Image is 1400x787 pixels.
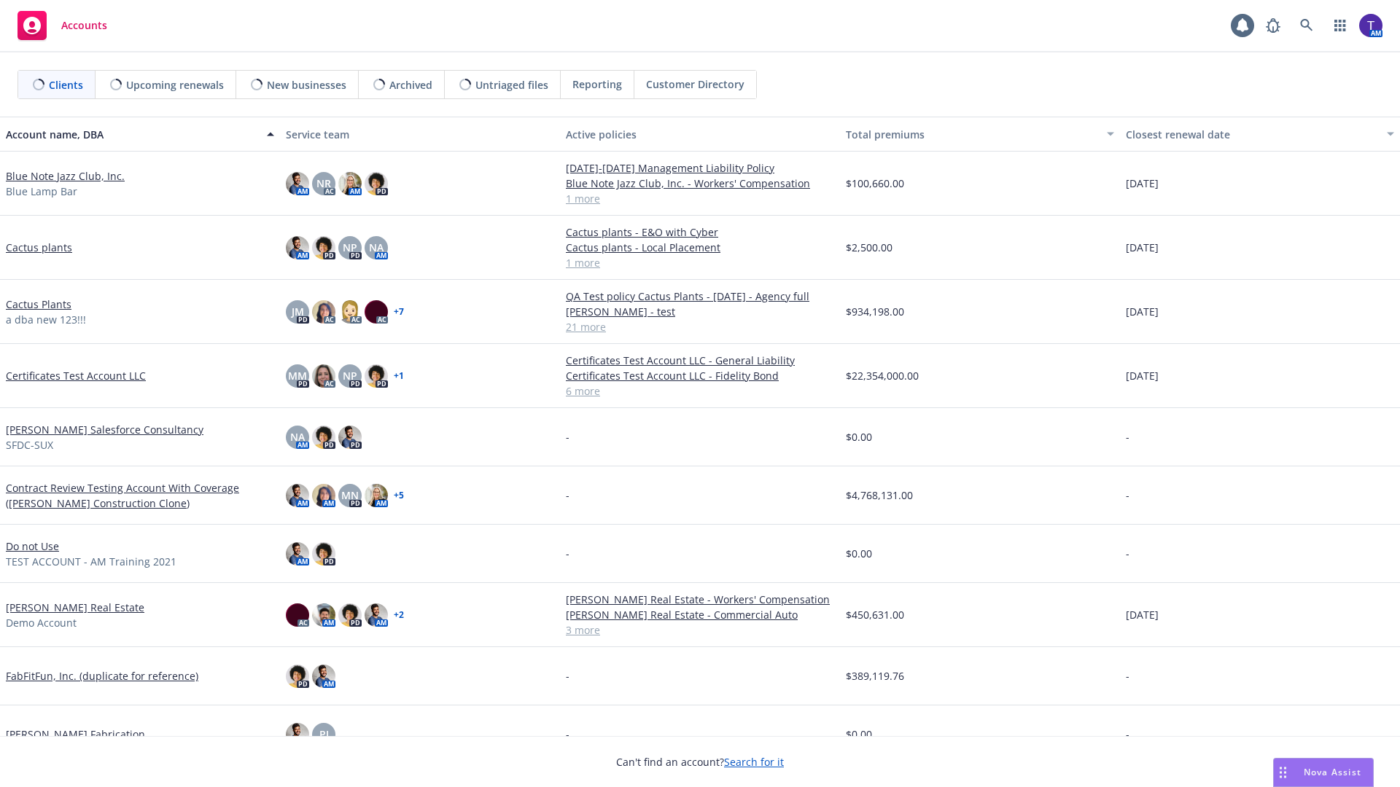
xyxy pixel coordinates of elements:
[312,300,335,324] img: photo
[566,319,834,334] a: 21 more
[566,668,569,684] span: -
[394,611,404,619] a: + 2
[1126,304,1159,319] span: [DATE]
[846,727,872,742] span: $0.00
[566,429,569,445] span: -
[267,77,346,93] span: New businesses
[846,668,904,684] span: $389,119.76
[846,429,872,445] span: $0.00
[286,236,309,259] img: photo
[6,727,145,742] a: [PERSON_NAME] Fabrication
[312,484,335,507] img: photo
[6,668,198,684] a: FabFitFun, Inc. (duplicate for reference)
[1274,759,1292,786] div: Drag to move
[846,127,1098,142] div: Total premiums
[394,372,404,380] a: + 1
[6,615,77,630] span: Demo Account
[1126,176,1159,191] span: [DATE]
[566,592,834,607] a: [PERSON_NAME] Real Estate - Workers' Compensation
[1126,727,1129,742] span: -
[566,191,834,206] a: 1 more
[1292,11,1321,40] a: Search
[312,665,335,688] img: photo
[1126,668,1129,684] span: -
[1259,11,1288,40] a: Report a Bug
[1126,607,1159,622] span: [DATE]
[288,368,307,383] span: MM
[566,304,834,319] a: [PERSON_NAME] - test
[1126,240,1159,255] span: [DATE]
[319,727,329,742] span: PJ
[6,437,53,453] span: SFDC-SUX
[6,368,146,383] a: Certificates Test Account LLC
[286,542,309,565] img: photo
[286,723,309,746] img: photo
[343,368,357,383] span: NP
[1126,127,1378,142] div: Closest renewal date
[6,539,59,554] a: Do not Use
[846,488,913,503] span: $4,768,131.00
[394,308,404,316] a: + 7
[365,364,388,388] img: photo
[566,160,834,176] a: [DATE]-[DATE] Management Liability Policy
[6,422,203,437] a: [PERSON_NAME] Salesforce Consultancy
[286,603,309,627] img: photo
[312,426,335,449] img: photo
[286,127,554,142] div: Service team
[6,240,72,255] a: Cactus plants
[566,368,834,383] a: Certificates Test Account LLC - Fidelity Bond
[566,383,834,399] a: 6 more
[846,546,872,561] span: $0.00
[572,77,622,92] span: Reporting
[566,289,834,304] a: QA Test policy Cactus Plants - [DATE] - Agency full
[341,488,359,503] span: MN
[394,491,404,500] a: + 5
[312,364,335,388] img: photo
[6,168,125,184] a: Blue Note Jazz Club, Inc.
[365,603,388,627] img: photo
[566,176,834,191] a: Blue Note Jazz Club, Inc. - Workers' Compensation
[365,172,388,195] img: photo
[1326,11,1355,40] a: Switch app
[840,117,1120,152] button: Total premiums
[338,603,362,627] img: photo
[365,300,388,324] img: photo
[846,368,919,383] span: $22,354,000.00
[312,603,335,627] img: photo
[1126,429,1129,445] span: -
[566,546,569,561] span: -
[846,240,892,255] span: $2,500.00
[1273,758,1374,787] button: Nova Assist
[566,353,834,368] a: Certificates Test Account LLC - General Liability
[846,607,904,622] span: $450,631.00
[566,240,834,255] a: Cactus plants - Local Placement
[49,77,83,93] span: Clients
[646,77,744,92] span: Customer Directory
[846,304,904,319] span: $934,198.00
[338,426,362,449] img: photo
[292,304,304,319] span: JM
[566,488,569,503] span: -
[566,255,834,270] a: 1 more
[566,224,834,240] a: Cactus plants - E&O with Cyber
[560,117,840,152] button: Active policies
[566,622,834,638] a: 3 more
[286,484,309,507] img: photo
[338,172,362,195] img: photo
[6,480,274,511] a: Contract Review Testing Account With Coverage ([PERSON_NAME] Construction Clone)
[6,127,258,142] div: Account name, DBA
[1126,546,1129,561] span: -
[846,176,904,191] span: $100,660.00
[126,77,224,93] span: Upcoming renewals
[343,240,357,255] span: NP
[566,127,834,142] div: Active policies
[369,240,384,255] span: NA
[6,297,71,312] a: Cactus Plants
[286,172,309,195] img: photo
[312,542,335,565] img: photo
[1126,368,1159,383] span: [DATE]
[6,554,176,569] span: TEST ACCOUNT - AM Training 2021
[290,429,305,445] span: NA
